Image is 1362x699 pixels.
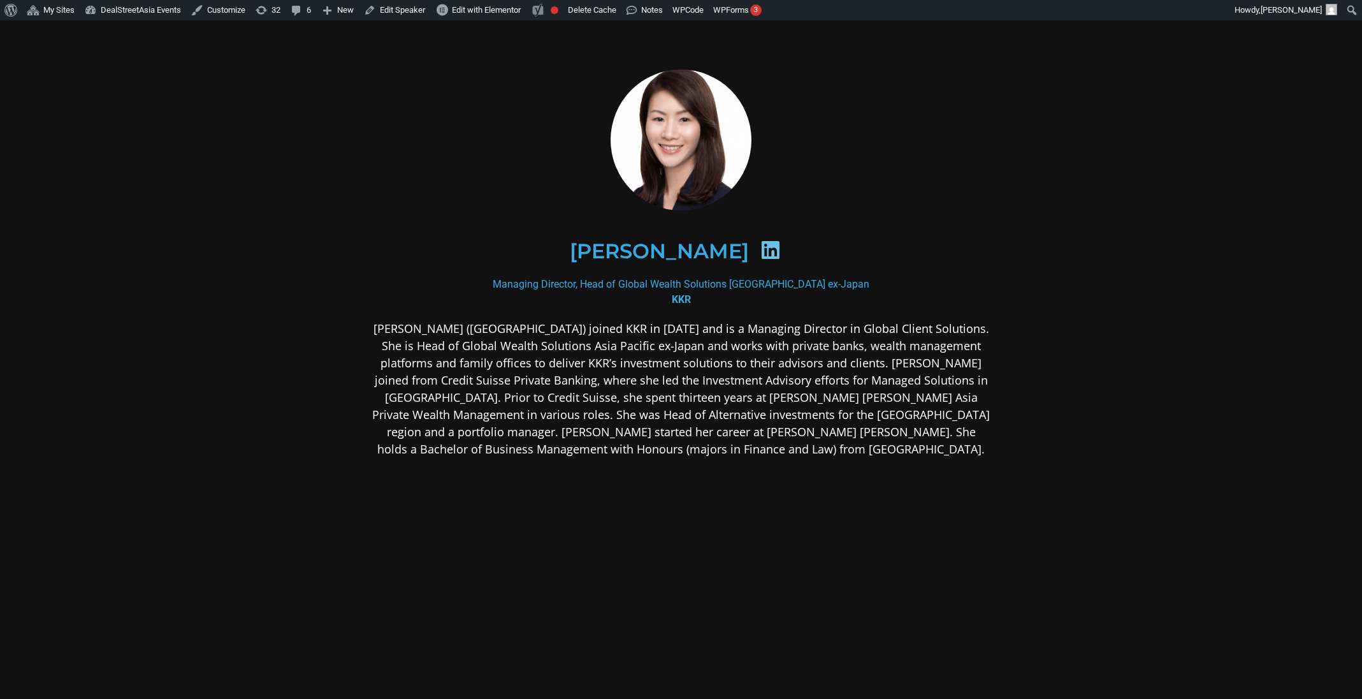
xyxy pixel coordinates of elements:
[551,6,558,14] div: Focus keyphrase not set
[750,4,762,16] div: 3
[1261,5,1322,15] span: [PERSON_NAME]
[372,277,991,307] div: Managing Director, Head of Global Wealth Solutions [GEOGRAPHIC_DATA] ex-Japan
[452,5,521,15] span: Edit with Elementor
[570,241,749,261] h2: [PERSON_NAME]
[672,293,691,305] b: KKR
[372,320,991,458] p: [PERSON_NAME] ([GEOGRAPHIC_DATA]) joined KKR in [DATE] and is a Managing Director in Global Clien...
